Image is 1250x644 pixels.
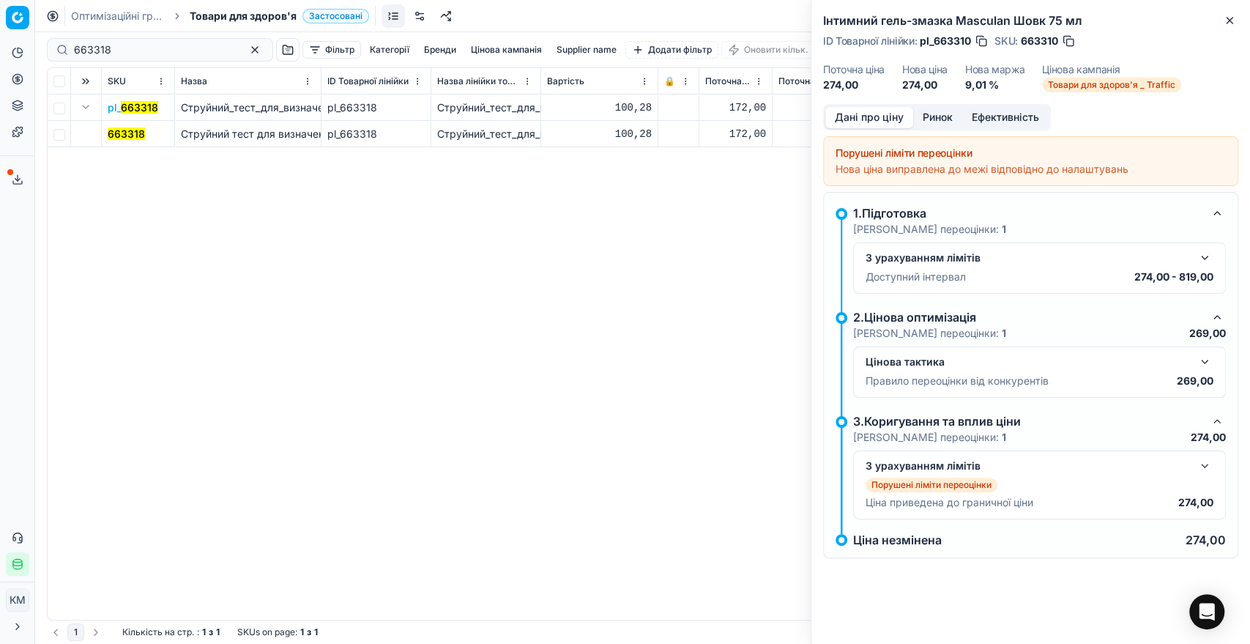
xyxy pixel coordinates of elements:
span: SKU [108,75,126,87]
div: 2.Цінова оптимізація [853,308,1202,326]
p: [PERSON_NAME] переоцінки: [853,326,1006,341]
div: З урахуванням лімітів [866,459,1190,473]
span: pl_ [108,100,158,115]
button: Оновити кільк. [721,41,815,59]
span: Назва [181,75,207,87]
strong: 1 [1002,431,1006,443]
p: 274,00 [1186,534,1226,546]
span: ID Товарної лінійки [327,75,409,87]
div: 1.Підготовка [853,204,1202,222]
button: Go to previous page [47,623,64,641]
div: 172,00 [778,127,876,141]
h2: Інтимний гель-змазка Masculan Шовк 75 мл [823,12,1238,29]
span: Товари для здоров'яЗастосовані [190,9,369,23]
dt: Цінова кампанія [1042,64,1181,75]
span: SKU : [994,36,1018,46]
button: Go to next page [87,623,105,641]
div: 172,00 [705,127,766,141]
span: Товари для здоров'я _ Traffic [1042,78,1181,92]
button: Expand [77,98,94,116]
button: Expand all [77,73,94,90]
button: 1 [67,623,84,641]
p: [PERSON_NAME] переоцінки: [853,222,1006,237]
button: КM [6,588,29,612]
div: Струйний_тест_для_визначення_вагітності_MamaTest_1_шт. [437,127,535,141]
button: 663318 [108,127,145,141]
dd: 274,00 [823,78,885,92]
button: Додати фільтр [625,41,718,59]
mark: 663318 [108,127,145,140]
div: Цінова тактика [866,355,1190,369]
div: 100,28 [547,127,652,141]
p: Доступний інтервал [866,270,966,284]
span: Застосовані [302,9,369,23]
p: [PERSON_NAME] переоцінки: [853,430,1006,445]
mark: 663318 [121,101,158,114]
div: pl_663318 [327,100,425,115]
p: Правило переоцінки від конкурентів [866,374,1049,388]
div: Порушені ліміти переоцінки [836,146,1226,160]
button: Фільтр [302,41,361,59]
dd: 274,00 [902,78,948,92]
button: Бренди [418,41,462,59]
div: 100,28 [547,100,652,115]
span: КM [7,589,29,611]
p: 274,00 - 819,00 [1134,270,1213,284]
div: 172,00 [705,100,766,115]
nav: breadcrumb [71,9,369,23]
span: Вартість [547,75,584,87]
nav: pagination [47,623,105,641]
p: 274,00 [1191,430,1226,445]
span: ID Товарної лінійки : [823,36,917,46]
div: Нова ціна виправлена до межі відповідно до налаштувань [836,162,1226,177]
button: Цінова кампанія [465,41,548,59]
strong: 1 [1002,223,1006,235]
div: pl_663318 [327,127,425,141]
div: 172,00 [778,100,876,115]
button: Ефективність [962,107,1049,128]
strong: 1 [300,626,304,638]
dt: Нова ціна [902,64,948,75]
strong: 1 [314,626,318,638]
div: 3.Коригування та вплив ціни [853,412,1202,430]
a: Оптимізаційні групи [71,9,165,23]
strong: з [209,626,213,638]
p: 269,00 [1177,374,1213,388]
strong: з [307,626,311,638]
span: Назва лінійки товарів [437,75,520,87]
button: Категорії [364,41,415,59]
p: 274,00 [1178,495,1213,510]
p: Порушені ліміти переоцінки [871,479,992,491]
button: Ринок [913,107,962,128]
div: Open Intercom Messenger [1189,594,1224,629]
p: Ціна приведена до граничної ціни [866,495,1033,510]
button: pl_663318 [108,100,158,115]
input: Пошук по SKU або назві [74,42,234,57]
span: Струйний тест для визначення вагітності MamaTest 1 шт. [181,127,466,140]
span: Товари для здоров'я [190,9,297,23]
span: Кількість на стр. [122,626,194,638]
button: Дані про ціну [825,107,913,128]
strong: 1 [216,626,220,638]
dd: 9,01 % [965,78,1025,92]
span: Струйний_тест_для_визначення_вагітності_MamaTest_1_шт. [181,101,476,114]
span: pl_663310 [920,34,971,48]
div: З урахуванням лімітів [866,251,1190,265]
p: 269,00 [1189,326,1226,341]
span: Поточна промо ціна [778,75,861,87]
dt: Поточна ціна [823,64,885,75]
div: : [122,626,220,638]
button: Supplier name [551,41,622,59]
strong: 1 [1002,327,1006,339]
span: Поточна ціна [705,75,751,87]
span: 663310 [1021,34,1058,48]
div: Струйний_тест_для_визначення_вагітності_MamaTest_1_шт. [437,100,535,115]
p: Ціна незмінена [853,534,942,546]
span: SKUs on page : [237,626,297,638]
span: 🔒 [664,75,675,87]
strong: 1 [202,626,206,638]
dt: Нова маржа [965,64,1025,75]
